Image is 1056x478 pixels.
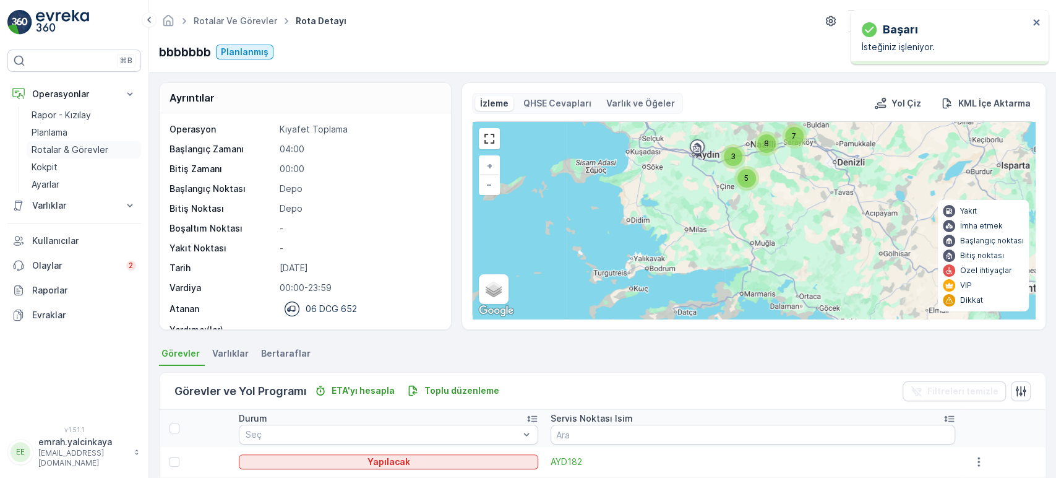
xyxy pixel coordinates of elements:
[170,457,179,467] div: Toggle Row Selected
[38,448,127,468] p: [EMAIL_ADDRESS][DOMAIN_NAME]
[7,193,141,218] button: Varlıklar
[744,173,749,183] span: 5
[7,253,141,278] a: Olaylar2
[11,442,30,462] div: EE
[960,236,1024,246] p: Başlangıç noktası
[32,259,119,272] p: Olaylar
[212,347,249,360] span: Varlıklar
[221,46,268,58] p: Planlanmış
[480,97,509,110] p: İzleme
[280,202,437,215] p: Depo
[27,159,141,176] a: Kokpit
[7,10,32,35] img: logo
[246,428,518,441] p: Seç
[170,303,199,315] p: Atanan
[32,161,58,173] p: Kokpit
[848,14,870,28] img: k%C4%B1z%C4%B1lay_D5CCths.png
[782,124,807,149] div: 7
[927,385,998,398] p: Filtreleri temizle
[170,222,275,235] p: Boşaltım Noktası
[170,242,275,254] p: Yakıt Noktası
[280,282,437,294] p: 00:00-23:59
[280,123,437,136] p: Kıyafet Toplama
[424,385,499,397] p: Toplu düzenleme
[869,96,926,111] button: Yol Çiz
[161,19,175,29] a: Ana Sayfa
[194,15,277,26] a: Rotalar ve Görevler
[170,90,215,105] p: Ayrıntılar
[32,178,59,191] p: Ayarlar
[170,262,275,274] p: Tarih
[32,309,136,321] p: Evraklar
[958,97,1031,110] p: KML İçe Aktarma
[7,82,141,106] button: Operasyonlar
[7,436,141,468] button: EEemrah.yalcinkaya[EMAIL_ADDRESS][DOMAIN_NAME]
[891,97,921,110] p: Yol Çiz
[32,144,108,156] p: Rotalar & Görevler
[7,278,141,303] a: Raporlar
[960,206,977,216] p: Yakıt
[551,456,955,468] a: AYD182
[216,45,273,59] button: Planlanmış
[32,126,67,139] p: Planlama
[170,324,275,336] p: Yardımcı(lar)
[903,381,1006,401] button: Filtreleri temizle
[1032,17,1041,29] button: close
[487,160,492,171] span: +
[280,242,437,254] p: -
[174,383,307,400] p: Görevler ve Yol Programı
[170,123,275,136] p: Operasyon
[960,266,1012,276] p: Özel ihtiyaçlar
[960,280,972,290] p: VIP
[309,383,400,398] button: ETA'yı hesapla
[480,276,507,303] a: Layers
[27,176,141,193] a: Ayarlar
[261,347,311,360] span: Bertaraflar
[721,144,745,169] div: 3
[32,284,136,297] p: Raporlar
[32,199,116,212] p: Varlıklar
[402,383,504,398] button: Toplu düzenleme
[7,228,141,253] a: Kullanıcılar
[161,347,200,360] span: Görevler
[480,129,499,148] a: View Fullscreen
[606,97,675,110] p: Varlık ve Öğeler
[480,175,499,194] a: Uzaklaştır
[170,183,275,195] p: Başlangıç Noktası
[862,41,1029,53] p: İsteğiniz işleniyor.
[792,131,796,141] span: 7
[280,143,437,155] p: 04:00
[367,456,410,468] p: Yapılacak
[27,106,141,124] a: Rapor - Kızılay
[7,426,141,433] span: v 1.51.1
[293,15,349,27] span: Rota Detayı
[170,282,275,294] p: Vardiya
[754,131,779,156] div: 8
[960,221,1003,231] p: İmha etmek
[32,88,116,100] p: Operasyonlar
[7,303,141,328] a: Evraklar
[523,97,591,110] p: QHSE Cevapları
[170,202,275,215] p: Bitiş Noktası
[332,385,395,397] p: ETA'yı hesapla
[280,183,437,195] p: Depo
[159,43,211,61] p: bbbbbbb
[476,303,517,319] img: Google
[731,152,736,161] span: 3
[936,96,1036,111] button: KML İçe Aktarma
[960,251,1004,261] p: Bitiş noktası
[306,303,357,315] p: 06 DCG 652
[960,295,983,305] p: Dikkat
[848,10,1046,32] button: Kızılay-[GEOGRAPHIC_DATA](+03:00)
[280,222,437,235] p: -
[551,425,955,445] input: Ara
[764,139,769,148] span: 8
[239,454,538,469] button: Yapılacak
[170,143,275,155] p: Başlangıç Zamanı
[476,303,517,319] a: Bu bölgeyi Google Haritalar'da açın (yeni pencerede açılır)
[280,324,437,336] p: -
[32,109,91,121] p: Rapor - Kızılay
[734,166,759,191] div: 5
[480,157,499,175] a: Yakınlaştır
